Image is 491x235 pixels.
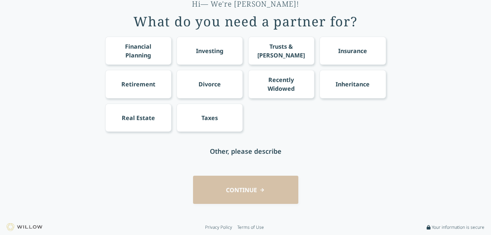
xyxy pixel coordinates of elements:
div: Divorce [199,80,221,89]
div: Other, please describe [210,146,282,156]
span: Your information is secure [432,224,484,230]
div: Recently Widowed [255,75,307,93]
div: Real Estate [122,113,155,122]
div: Financial Planning [112,42,165,60]
div: Taxes [201,113,218,122]
a: Privacy Policy [205,224,232,230]
div: Retirement [121,80,155,89]
div: Inheritance [336,80,370,89]
div: Investing [196,46,223,55]
div: What do you need a partner for? [133,14,358,29]
div: Trusts & [PERSON_NAME] [255,42,307,60]
a: Terms of Use [237,224,264,230]
img: Willow logo [7,223,42,231]
div: Insurance [338,46,367,55]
